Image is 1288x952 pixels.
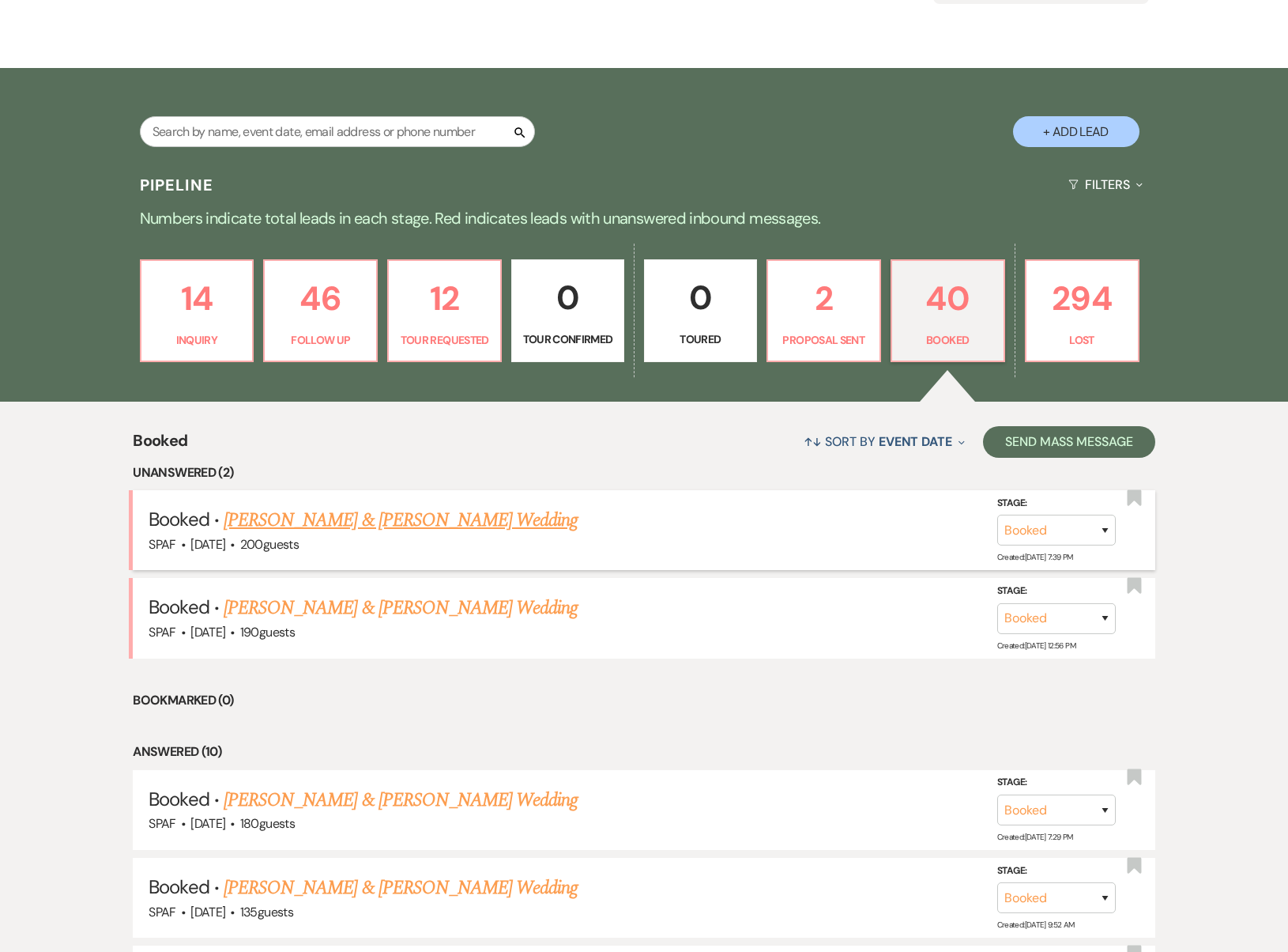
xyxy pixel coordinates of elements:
a: [PERSON_NAME] & [PERSON_NAME] Wedding [224,874,578,902]
a: 0Tour Confirmed [511,259,624,362]
p: Numbers indicate total leads in each stage. Red indicates leads with unanswered inbound messages. [75,206,1213,231]
h3: Pipeline [140,174,214,196]
span: Created: [DATE] 12:56 PM [997,640,1075,651]
span: 200 guests [240,536,299,553]
li: Bookmarked (0) [133,690,1154,711]
span: Created: [DATE] 7:39 PM [997,552,1073,562]
p: 294 [1036,272,1128,325]
span: 190 guests [240,624,295,640]
p: 40 [902,272,994,325]
span: [DATE] [190,904,225,920]
p: 0 [522,271,614,324]
p: Follow Up [274,331,367,349]
p: Tour Confirmed [522,331,614,348]
button: Sort By Event Date [797,421,971,463]
span: Created: [DATE] 7:29 PM [997,832,1073,842]
span: Booked [149,595,209,619]
p: 14 [151,272,243,325]
label: Stage: [997,774,1116,791]
span: [DATE] [190,624,225,640]
span: 180 guests [240,815,295,832]
span: ↑↓ [804,433,823,450]
p: Proposal Sent [778,331,870,349]
li: Answered (10) [133,742,1154,762]
span: SPAF [149,624,175,640]
button: Filters [1062,164,1148,206]
label: Stage: [997,863,1116,880]
span: Event Date [879,433,952,450]
p: 0 [654,271,747,324]
span: SPAF [149,904,175,920]
span: SPAF [149,815,175,832]
a: [PERSON_NAME] & [PERSON_NAME] Wedding [224,594,578,622]
a: 2Proposal Sent [766,259,881,362]
a: 12Tour Requested [387,259,502,362]
input: Search by name, event date, email address or phone number [140,116,535,147]
span: 135 guests [240,904,293,920]
span: Booked [149,507,209,531]
p: 12 [398,272,491,325]
span: [DATE] [190,536,225,553]
a: [PERSON_NAME] & [PERSON_NAME] Wedding [224,506,578,535]
p: 2 [778,272,870,325]
button: Send Mass Message [983,426,1155,458]
p: Toured [654,331,747,348]
a: [PERSON_NAME] & [PERSON_NAME] Wedding [224,786,578,814]
p: Lost [1036,331,1128,349]
a: 0Toured [644,259,757,362]
a: 14Inquiry [140,259,254,362]
a: 294Lost [1025,259,1139,362]
span: Booked [133,429,187,463]
label: Stage: [997,583,1116,600]
li: Unanswered (2) [133,463,1154,483]
span: Booked [149,787,209,811]
span: Created: [DATE] 9:52 AM [997,920,1075,930]
p: Booked [902,331,994,349]
p: Inquiry [151,331,243,349]
button: + Add Lead [1013,116,1139,147]
a: 46Follow Up [263,259,378,362]
span: SPAF [149,536,175,553]
p: Tour Requested [398,331,491,349]
span: [DATE] [190,815,225,832]
span: Booked [149,875,209,899]
a: 40Booked [891,259,1005,362]
p: 46 [274,272,367,325]
label: Stage: [997,495,1116,512]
